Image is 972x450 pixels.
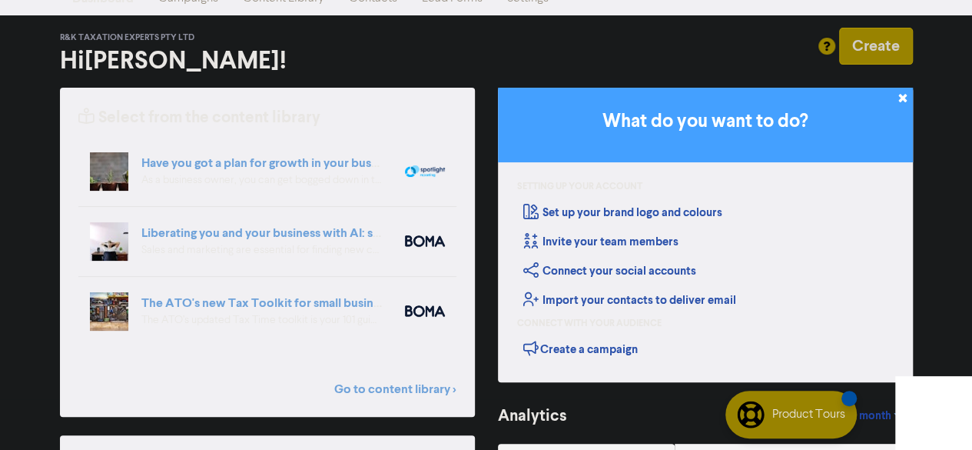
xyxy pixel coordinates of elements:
[141,295,435,311] a: The ATO's new Tax Toolkit for small business owners
[405,305,445,317] img: boma
[141,172,382,188] div: As a business owner, you can get bogged down in the demands of day-to-day business. We can help b...
[334,380,456,398] a: Go to content library >
[141,155,404,171] a: Have you got a plan for growth in your business?
[405,165,445,178] img: spotlight
[517,180,642,194] div: Setting up your account
[521,111,890,133] h3: What do you want to do?
[523,205,722,220] a: Set up your brand logo and colours
[523,264,696,278] a: Connect your social accounts
[835,409,891,423] span: Last month
[523,337,638,360] div: Create a campaign
[60,32,194,43] span: R&K Taxation experts pty ltd
[141,312,382,328] div: The ATO’s updated Tax Time toolkit is your 101 guide to business taxes. We’ve summarised the key ...
[523,235,678,249] a: Invite your team members
[405,235,445,247] img: boma
[141,225,475,241] a: Liberating you and your business with AI: sales and marketing
[517,317,662,331] div: Connect with your audience
[895,376,972,450] iframe: Chat Widget
[839,28,913,65] button: Create
[78,106,320,130] div: Select from the content library
[60,46,475,75] h2: Hi [PERSON_NAME] !
[141,242,382,258] div: Sales and marketing are essential for finding new customers but eat into your business time. We e...
[498,88,913,382] div: Getting Started in BOMA
[498,405,548,428] div: Analytics
[523,293,736,308] a: Import your contacts to deliver email
[823,401,912,432] a: Last month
